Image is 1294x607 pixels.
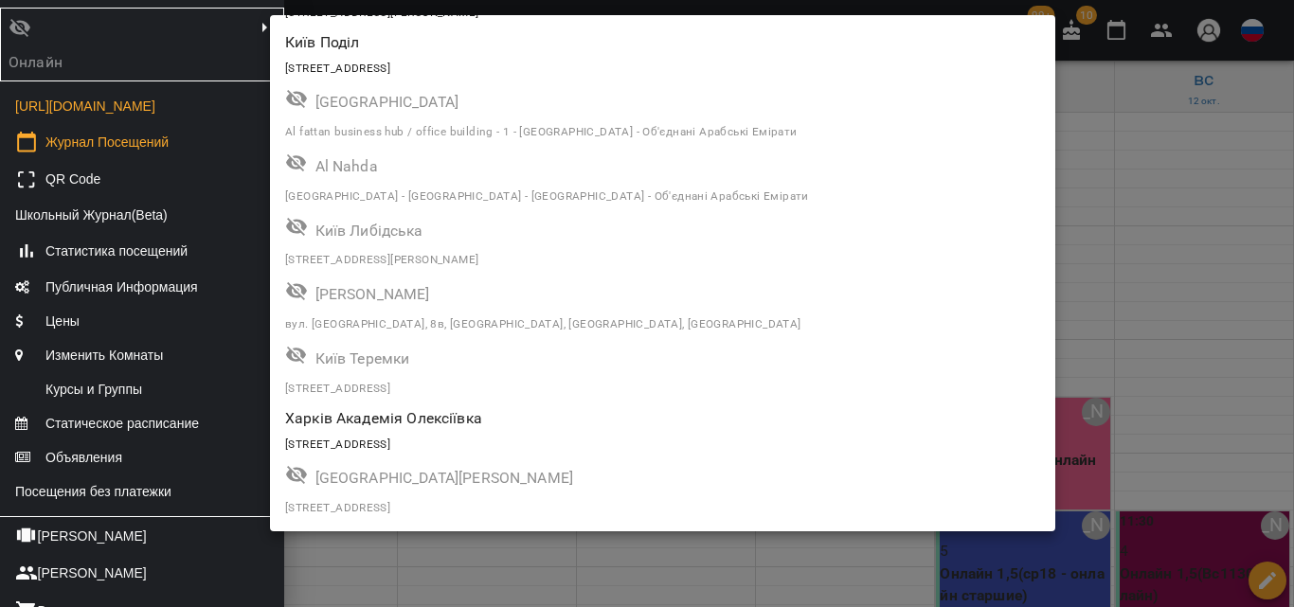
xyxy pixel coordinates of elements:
[285,189,809,203] span: [GEOGRAPHIC_DATA] - [GEOGRAPHIC_DATA] - [GEOGRAPHIC_DATA] - Об'єднані Арабські Емірати
[285,152,308,174] svg: Филиал не опубликован
[315,220,944,242] p: Київ Либідська
[285,253,478,266] span: [STREET_ADDRESS][PERSON_NAME]
[315,467,944,490] p: [GEOGRAPHIC_DATA][PERSON_NAME]
[315,91,944,114] p: [GEOGRAPHIC_DATA]
[285,31,913,54] p: Київ Поділ
[285,344,308,366] svg: Филиал не опубликован
[285,87,308,110] svg: Филиал не опубликован
[315,155,944,178] p: Al Nahda
[285,317,801,330] span: вул. [GEOGRAPHIC_DATA], 8в, [GEOGRAPHIC_DATA], [GEOGRAPHIC_DATA], [GEOGRAPHIC_DATA]
[285,437,390,451] span: [STREET_ADDRESS]
[285,125,798,138] span: Al fattan business hub / office building - 1 - [GEOGRAPHIC_DATA] - Об'єднані Арабські Емірати
[285,215,308,238] svg: Филиал не опубликован
[285,463,308,486] svg: Филиал не опубликован
[285,382,390,395] span: [STREET_ADDRESS]
[285,6,478,19] span: [STREET_ADDRESS][PERSON_NAME]
[285,62,390,75] span: [STREET_ADDRESS]
[315,348,944,370] p: Київ Теремки
[285,501,390,514] span: [STREET_ADDRESS]
[285,279,308,302] svg: Филиал не опубликован
[315,283,944,306] p: [PERSON_NAME]
[285,407,913,430] p: Харків Академія Олексіївка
